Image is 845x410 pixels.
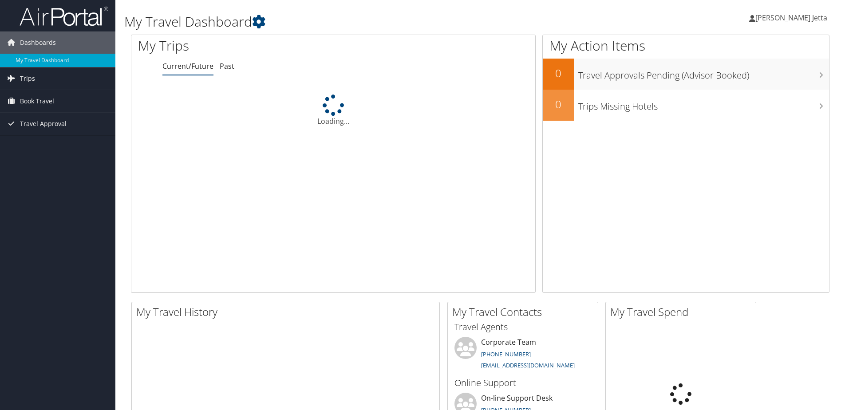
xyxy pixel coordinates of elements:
[452,304,598,319] h2: My Travel Contacts
[610,304,756,319] h2: My Travel Spend
[136,304,439,319] h2: My Travel History
[578,65,829,82] h3: Travel Approvals Pending (Advisor Booked)
[20,6,108,27] img: airportal-logo.png
[543,36,829,55] h1: My Action Items
[578,96,829,113] h3: Trips Missing Hotels
[450,337,596,373] li: Corporate Team
[138,36,360,55] h1: My Trips
[543,59,829,90] a: 0Travel Approvals Pending (Advisor Booked)
[20,32,56,54] span: Dashboards
[131,95,535,126] div: Loading...
[220,61,234,71] a: Past
[20,67,35,90] span: Trips
[543,90,829,121] a: 0Trips Missing Hotels
[20,90,54,112] span: Book Travel
[543,97,574,112] h2: 0
[481,350,531,358] a: [PHONE_NUMBER]
[454,321,591,333] h3: Travel Agents
[543,66,574,81] h2: 0
[162,61,213,71] a: Current/Future
[749,4,836,31] a: [PERSON_NAME] Jetta
[20,113,67,135] span: Travel Approval
[124,12,599,31] h1: My Travel Dashboard
[755,13,827,23] span: [PERSON_NAME] Jetta
[481,361,575,369] a: [EMAIL_ADDRESS][DOMAIN_NAME]
[454,377,591,389] h3: Online Support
